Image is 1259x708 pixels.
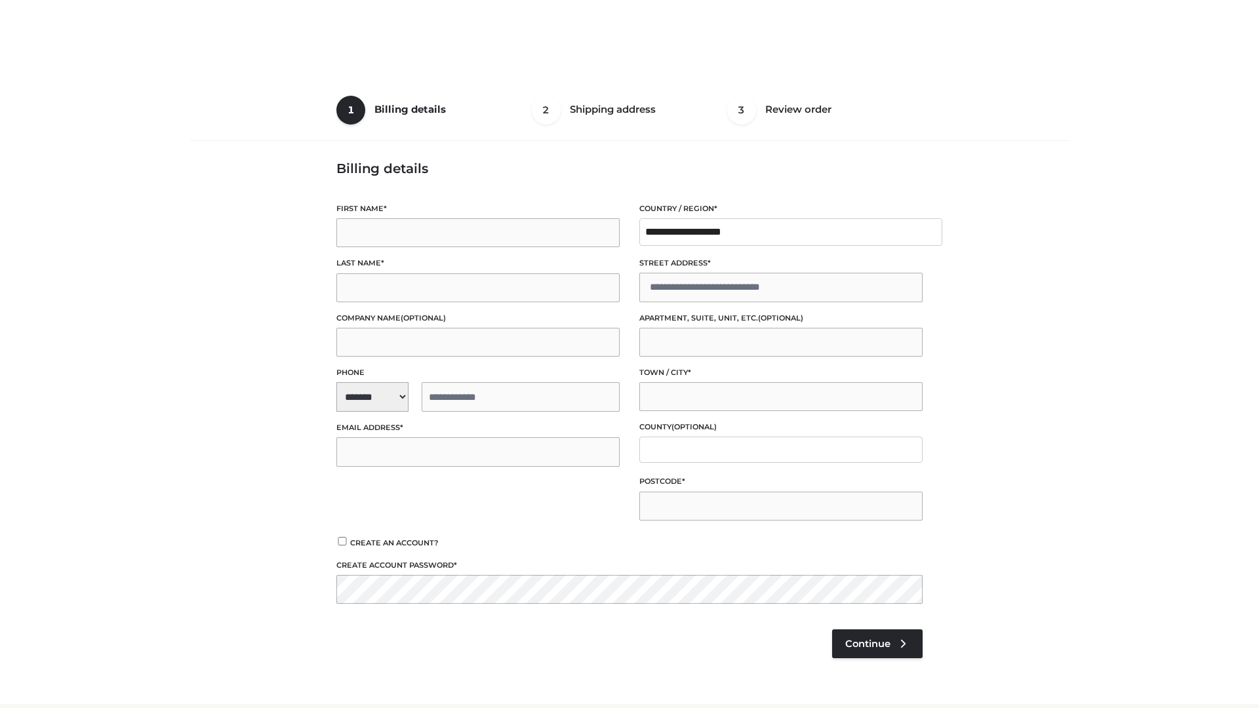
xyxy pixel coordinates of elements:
span: 2 [532,96,561,125]
span: (optional) [671,422,717,431]
label: Country / Region [639,203,923,215]
label: Postcode [639,475,923,488]
label: Town / City [639,366,923,379]
label: Create account password [336,559,923,572]
span: Continue [845,638,890,650]
span: Review order [765,103,831,115]
label: First name [336,203,620,215]
span: Shipping address [570,103,656,115]
label: Company name [336,312,620,324]
span: Create an account? [350,538,439,547]
h3: Billing details [336,161,923,176]
label: Email address [336,422,620,434]
input: Create an account? [336,537,348,545]
label: Last name [336,257,620,269]
span: 3 [727,96,756,125]
label: County [639,421,923,433]
span: (optional) [401,313,446,323]
label: Street address [639,257,923,269]
label: Apartment, suite, unit, etc. [639,312,923,324]
label: Phone [336,366,620,379]
span: 1 [336,96,365,125]
span: (optional) [758,313,803,323]
a: Continue [832,629,923,658]
span: Billing details [374,103,446,115]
